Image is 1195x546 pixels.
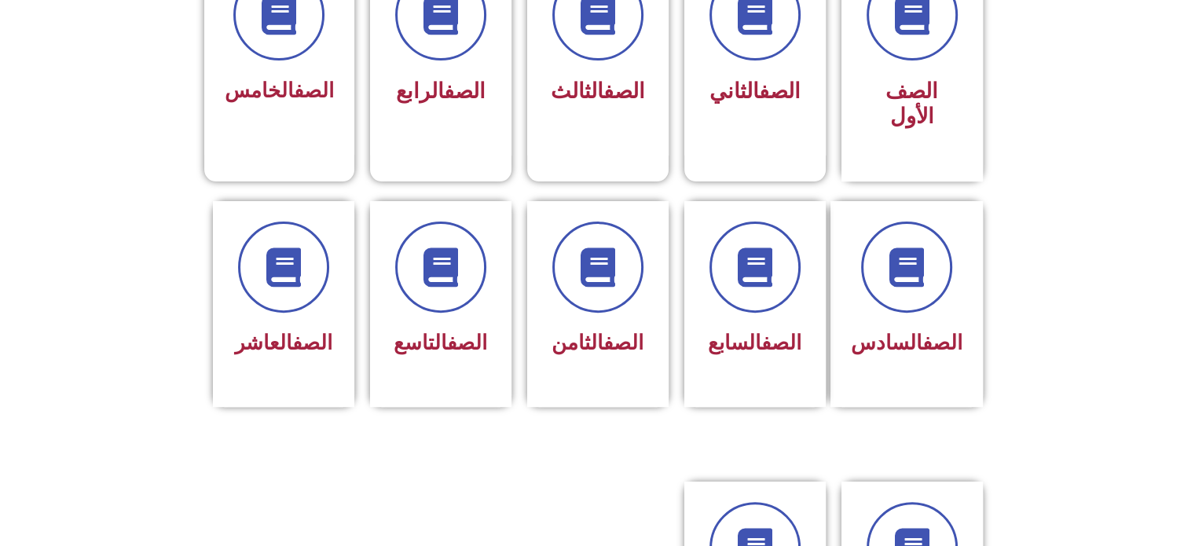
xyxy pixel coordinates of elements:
[552,331,643,354] span: الثامن
[235,331,332,354] span: العاشر
[603,331,643,354] a: الصف
[885,79,938,129] span: الصف الأول
[447,331,487,354] a: الصف
[761,331,801,354] a: الصف
[851,331,962,354] span: السادس
[709,79,801,104] span: الثاني
[292,331,332,354] a: الصف
[759,79,801,104] a: الصف
[708,331,801,354] span: السابع
[922,331,962,354] a: الصف
[396,79,486,104] span: الرابع
[294,79,334,102] a: الصف
[225,79,334,102] span: الخامس
[444,79,486,104] a: الصف
[603,79,645,104] a: الصف
[394,331,487,354] span: التاسع
[551,79,645,104] span: الثالث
